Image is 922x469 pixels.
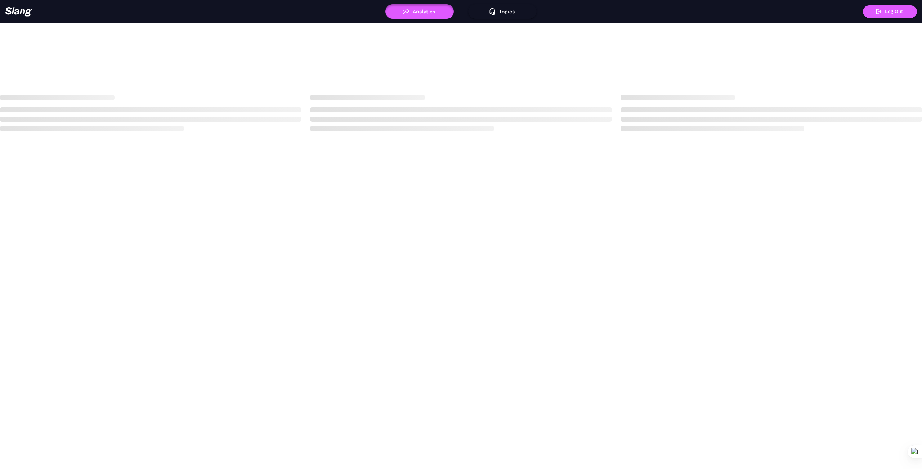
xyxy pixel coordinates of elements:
a: Analytics [385,9,454,14]
img: 623511267c55cb56e2f2a487_logo2.png [5,7,32,17]
button: Topics [468,4,537,19]
button: Analytics [385,4,454,19]
button: Log Out [863,5,917,18]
